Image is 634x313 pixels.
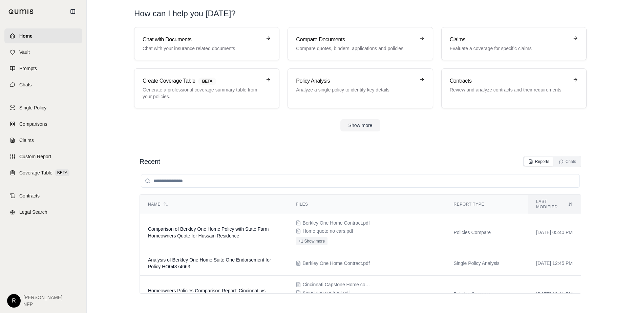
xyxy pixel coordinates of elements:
span: Berkley One Home Contract.pdf [302,260,369,267]
a: Legal Search [4,205,82,220]
span: [PERSON_NAME] [23,294,62,301]
img: Qumis Logo [8,9,34,14]
p: Analyze a single policy to identify key details [296,86,415,93]
button: Chats [555,157,580,166]
a: Home [4,28,82,43]
p: Generate a professional coverage summary table from your policies. [143,86,261,100]
td: Policies Compare [445,214,528,251]
a: ClaimsEvaluate a coverage for specific claims [441,27,587,60]
a: Single Policy [4,100,82,115]
span: Legal Search [19,209,47,215]
td: [DATE] 05:40 PM [528,214,581,251]
span: Custom Report [19,153,51,160]
span: BETA [55,169,69,176]
h3: Policy Analysis [296,77,415,85]
span: Analysis of Berkley One Home Suite One Endorsement for Policy HO04374663 [148,257,271,269]
a: Vault [4,45,82,60]
span: Kingstone contract.pdf [302,289,350,296]
span: Home [19,33,33,39]
a: Chats [4,77,82,92]
div: Last modified [536,199,573,210]
div: Chats [559,159,576,164]
span: Comparisons [19,121,47,127]
button: Collapse sidebar [67,6,78,17]
button: Reports [524,157,553,166]
a: Coverage TableBETA [4,165,82,180]
th: Files [288,195,445,214]
span: Homeowners Policies Comparison Report: Cincinnati vs Kingstone Policies [148,288,266,300]
div: Reports [528,159,549,164]
th: Report Type [445,195,528,214]
h3: Chat with Documents [143,36,261,44]
td: Single Policy Analysis [445,251,528,276]
h3: Compare Documents [296,36,415,44]
h1: How can I help you [DATE]? [134,8,236,19]
span: BETA [198,78,216,85]
td: Policies Compare [445,276,528,313]
p: Review and analyze contracts and their requirements [450,86,569,93]
button: +1 Show more [296,237,327,245]
h3: Contracts [450,77,569,85]
span: Coverage Table [19,169,52,176]
span: Vault [19,49,30,56]
span: NFP [23,301,62,308]
span: Cincinnati Capstone Home contract.pdf [302,281,370,288]
p: Evaluate a coverage for specific claims [450,45,569,52]
td: [DATE] 12:45 PM [528,251,581,276]
span: Comparison of Berkley One Home Policy with State Farm Homeowners Quote for Hussain Residence [148,226,269,238]
p: Compare quotes, binders, applications and policies [296,45,415,52]
a: Create Coverage TableBETAGenerate a professional coverage summary table from your policies. [134,68,279,108]
a: Prompts [4,61,82,76]
a: Chat with DocumentsChat with your insurance related documents [134,27,279,60]
span: Contracts [19,192,40,199]
span: Home quote no cars.pdf [302,228,353,234]
td: [DATE] 12:11 PM [528,276,581,313]
a: Contracts [4,188,82,203]
span: Single Policy [19,104,46,111]
p: Chat with your insurance related documents [143,45,261,52]
span: Prompts [19,65,37,72]
span: Chats [19,81,32,88]
span: Claims [19,137,34,144]
div: Name [148,202,279,207]
h3: Create Coverage Table [143,77,261,85]
button: Show more [340,119,381,131]
h2: Recent [140,157,160,166]
a: Policy AnalysisAnalyze a single policy to identify key details [288,68,433,108]
a: Custom Report [4,149,82,164]
a: ContractsReview and analyze contracts and their requirements [441,68,587,108]
span: Berkley One Home Contract.pdf [302,220,369,226]
h3: Claims [450,36,569,44]
div: R [7,294,21,308]
a: Comparisons [4,117,82,131]
a: Compare DocumentsCompare quotes, binders, applications and policies [288,27,433,60]
a: Claims [4,133,82,148]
